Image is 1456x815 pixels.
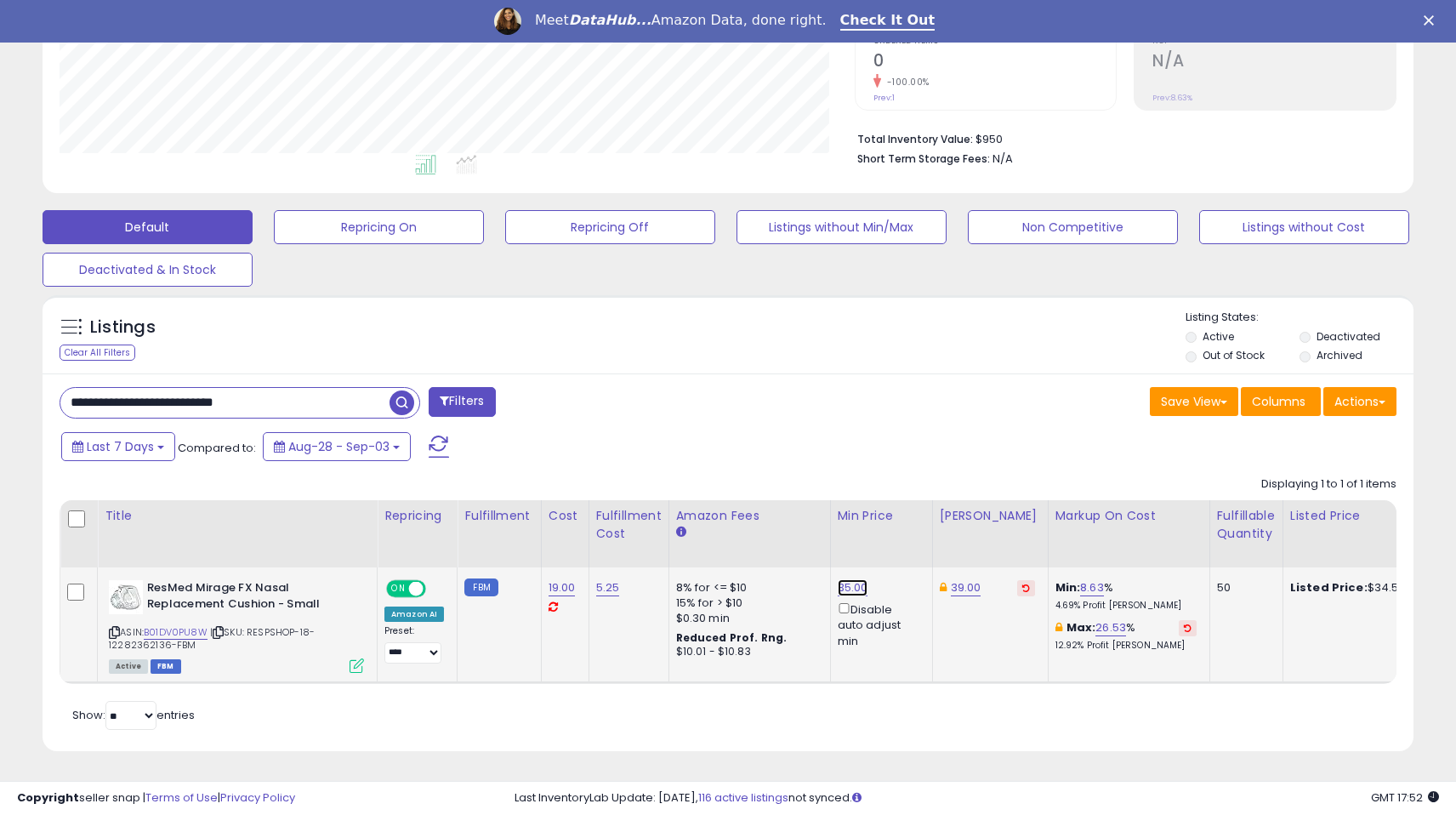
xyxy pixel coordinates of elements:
small: FBM [464,578,498,596]
b: Short Term Storage Fees: [857,151,990,166]
small: Amazon Fees. [676,525,686,540]
b: Min: [1055,579,1081,596]
button: Non Competitive [968,210,1178,244]
button: Actions [1323,387,1396,416]
label: Active [1203,329,1234,344]
button: Filters [429,387,495,417]
label: Archived [1317,348,1362,362]
div: Fulfillment [464,507,533,525]
div: Clear All Filters [60,345,135,361]
h2: 0 [873,51,1117,74]
a: 8.63 [1080,579,1104,596]
div: Cost [549,507,582,525]
span: ROI [1152,37,1396,46]
span: Show: entries [72,707,195,723]
div: Meet Amazon Data, done right. [535,12,827,29]
span: Aug-28 - Sep-03 [288,438,390,455]
img: 31Mf6yZwfXL._SL40_.jpg [109,580,143,614]
div: % [1055,580,1197,612]
label: Deactivated [1317,329,1380,344]
div: Disable auto adjust min [838,600,919,649]
button: Listings without Cost [1199,210,1409,244]
div: Title [105,507,370,525]
a: 19.00 [549,579,576,596]
div: % [1055,620,1197,652]
p: 4.69% Profit [PERSON_NAME] [1055,600,1197,612]
button: Columns [1241,387,1321,416]
div: Preset: [384,625,444,664]
span: ON [388,582,409,596]
p: Listing States: [1186,310,1413,326]
div: Markup on Cost [1055,507,1203,525]
div: $34.51 [1290,580,1431,596]
strong: Copyright [17,789,79,806]
div: $10.01 - $10.83 [676,645,817,659]
p: 12.92% Profit [PERSON_NAME] [1055,640,1197,652]
div: Repricing [384,507,450,525]
div: ASIN: [109,580,364,671]
span: | SKU: RESPSHOP-18-12282362136-FBM [109,625,315,651]
button: Deactivated & In Stock [43,253,253,287]
button: Save View [1150,387,1238,416]
a: Privacy Policy [220,789,295,806]
div: Displaying 1 to 1 of 1 items [1261,476,1396,493]
a: 39.00 [951,579,981,596]
span: Ordered Items [873,37,1117,46]
a: 5.25 [596,579,620,596]
button: Last 7 Days [61,432,175,461]
b: Max: [1066,619,1096,635]
div: Close [1424,15,1441,26]
button: Listings without Min/Max [737,210,947,244]
div: seller snap | | [17,790,295,806]
span: Compared to: [178,440,256,456]
div: Amazon Fees [676,507,823,525]
a: Check It Out [840,12,936,31]
button: Repricing On [274,210,484,244]
div: 50 [1217,580,1270,596]
li: $950 [857,128,1385,148]
div: Min Price [838,507,925,525]
a: 116 active listings [698,789,788,806]
h5: Listings [90,316,156,339]
a: 35.00 [838,579,868,596]
span: Columns [1252,393,1305,410]
div: [PERSON_NAME] [940,507,1041,525]
i: DataHub... [569,12,651,28]
span: All listings currently available for purchase on Amazon [109,659,148,674]
span: FBM [151,659,181,674]
div: 8% for <= $10 [676,580,817,596]
div: $0.30 min [676,611,817,626]
h2: N/A [1152,51,1396,74]
div: Amazon AI [384,607,444,622]
span: 2025-09-11 17:52 GMT [1371,789,1439,806]
b: Reduced Prof. Rng. [676,630,788,645]
div: 15% for > $10 [676,596,817,611]
a: 26.53 [1095,619,1126,636]
small: Prev: 8.63% [1152,93,1192,103]
small: Prev: 1 [873,93,895,103]
img: Profile image for Georgie [494,8,521,35]
b: Listed Price: [1290,579,1368,596]
b: ResMed Mirage FX Nasal Replacement Cushion - Small [147,580,354,616]
label: Out of Stock [1203,348,1265,362]
div: Fulfillment Cost [596,507,662,543]
th: The percentage added to the cost of goods (COGS) that forms the calculator for Min & Max prices. [1048,500,1209,567]
span: Last 7 Days [87,438,154,455]
div: Listed Price [1290,507,1437,525]
button: Default [43,210,253,244]
div: Last InventoryLab Update: [DATE], not synced. [515,790,1439,806]
small: -100.00% [881,76,930,88]
button: Aug-28 - Sep-03 [263,432,411,461]
a: Terms of Use [145,789,218,806]
a: B01DV0PU8W [144,625,208,640]
div: Fulfillable Quantity [1217,507,1276,543]
span: N/A [992,151,1013,167]
span: OFF [424,582,451,596]
button: Repricing Off [505,210,715,244]
b: Total Inventory Value: [857,132,973,146]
